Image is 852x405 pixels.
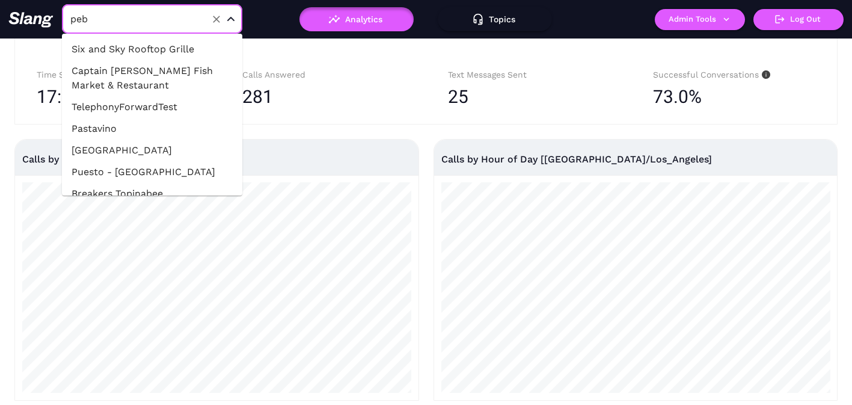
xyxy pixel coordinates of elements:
li: Six and Sky Rooftop Grille [62,39,242,60]
li: Breakers Topinabee [62,183,242,205]
li: TelephonyForwardTest [62,96,242,118]
button: Clear [208,11,225,28]
li: Pastavino [62,118,242,140]
a: Analytics [299,14,414,23]
span: Successful Conversations [653,70,770,79]
span: Time Saved [37,70,95,79]
button: Analytics [299,7,414,31]
button: Close [224,12,238,26]
li: Captain [PERSON_NAME] Fish Market & Restaurant [62,60,242,96]
span: info-circle [759,70,770,79]
button: Topics [438,7,552,31]
span: 17:05:00 [37,82,106,112]
div: Text Messages Sent [448,68,610,82]
div: Calls Answered [242,68,405,82]
button: Admin Tools [655,9,745,30]
img: 623511267c55cb56e2f2a487_logo2.png [8,11,54,28]
span: 281 [242,86,273,107]
div: Calls by Hour of Day [[GEOGRAPHIC_DATA]/Los_Angeles] [441,140,830,179]
li: [GEOGRAPHIC_DATA] [62,140,242,161]
button: Log Out [753,9,844,30]
div: Calls by Date [22,140,411,179]
span: 25 [448,86,468,107]
span: 73.0% [653,82,702,112]
li: Puesto - [GEOGRAPHIC_DATA] [62,161,242,183]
